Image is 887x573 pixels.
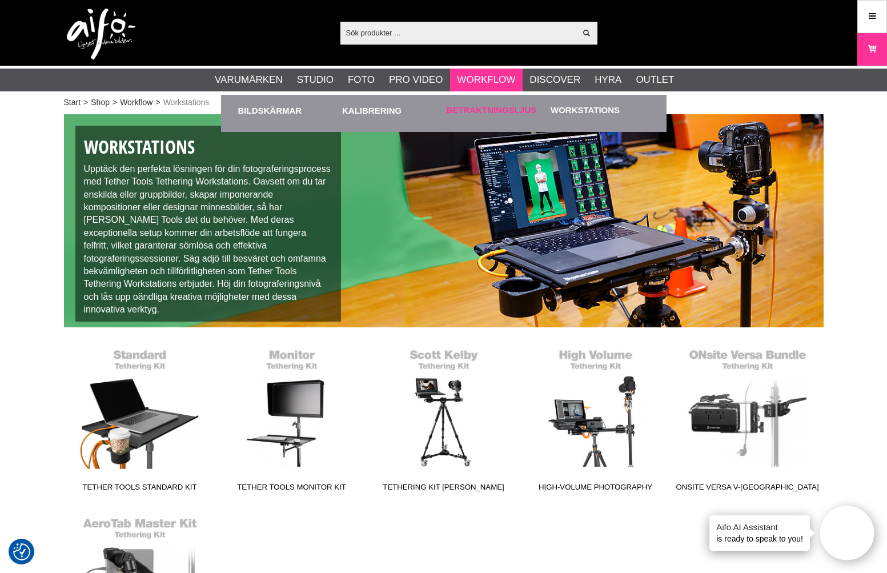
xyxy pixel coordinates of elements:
span: Tether Tools Standard Kit [64,482,216,497]
a: Tether Tools Monitor Kit [216,343,368,497]
a: Foto [348,73,375,87]
button: Samtyckesinställningar [13,542,30,562]
a: Studio [297,73,334,87]
img: logo.png [67,9,135,60]
a: Bildskärmar [238,95,337,126]
div: is ready to speak to you! [709,515,810,551]
a: Start [64,97,81,109]
a: ONsite Versa V-[GEOGRAPHIC_DATA] [672,343,824,497]
span: > [113,97,117,109]
a: Betraktningsljus [447,104,537,117]
a: Kalibrering [342,95,441,126]
span: ONsite Versa V-[GEOGRAPHIC_DATA] [672,482,824,497]
a: Workstations [551,104,620,117]
a: Hyra [595,73,621,87]
span: Tethering Kit [PERSON_NAME] [368,482,520,497]
span: > [83,97,88,109]
a: Workflow [120,97,152,109]
h1: Workstations [84,134,333,160]
div: Upptäck den perfekta lösningen för din fotograferingsprocess med Tether Tools Tethering Workstati... [75,126,342,322]
a: High-Volume Photography [520,343,672,497]
a: Varumärken [215,73,283,87]
a: Tethering Kit [PERSON_NAME] [368,343,520,497]
img: Revisit consent button [13,543,30,560]
a: Pro Video [389,73,443,87]
span: > [155,97,160,109]
a: Discover [529,73,580,87]
a: Tether Tools Standard Kit [64,343,216,497]
span: Workstations [163,97,210,109]
span: High-Volume Photography [520,482,672,497]
a: Workflow [457,73,515,87]
a: Shop [91,97,110,109]
input: Sök produkter ... [340,24,576,41]
h4: Aifo AI Assistant [716,521,803,533]
span: Tether Tools Monitor Kit [216,482,368,497]
a: Outlet [636,73,674,87]
img: Tether Tools Work stations [64,114,824,327]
